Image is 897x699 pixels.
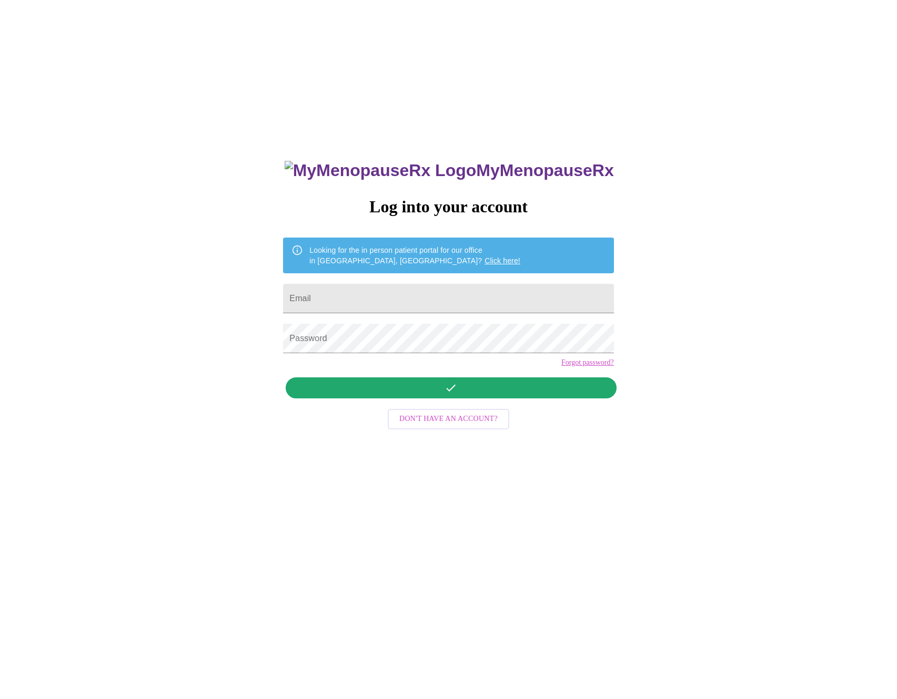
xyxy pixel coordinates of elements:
h3: MyMenopauseRx [285,161,614,180]
a: Forgot password? [561,358,614,367]
div: Looking for the in person patient portal for our office in [GEOGRAPHIC_DATA], [GEOGRAPHIC_DATA]? [309,241,520,270]
button: Don't have an account? [388,409,509,429]
span: Don't have an account? [399,413,498,426]
h3: Log into your account [283,197,613,217]
a: Click here! [485,256,520,265]
a: Don't have an account? [385,414,512,423]
img: MyMenopauseRx Logo [285,161,476,180]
